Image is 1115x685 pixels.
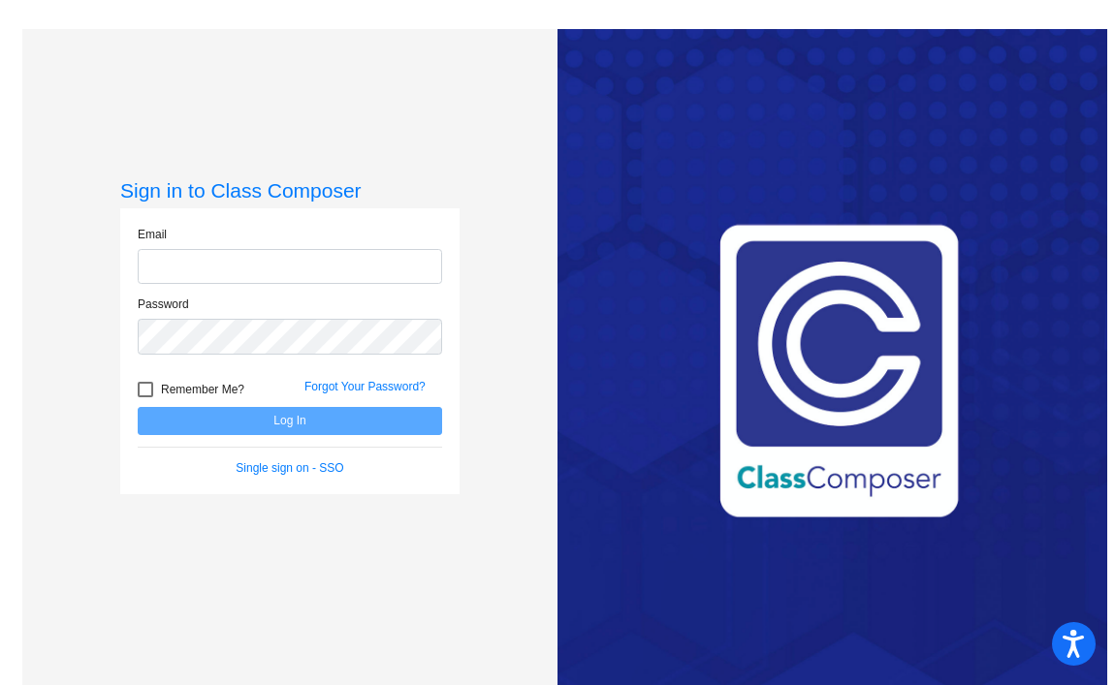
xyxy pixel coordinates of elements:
label: Password [138,296,189,313]
a: Forgot Your Password? [304,380,426,393]
span: Remember Me? [161,378,244,401]
label: Email [138,226,167,243]
button: Log In [138,407,442,435]
h3: Sign in to Class Composer [120,178,460,202]
a: Single sign on - SSO [236,461,343,475]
